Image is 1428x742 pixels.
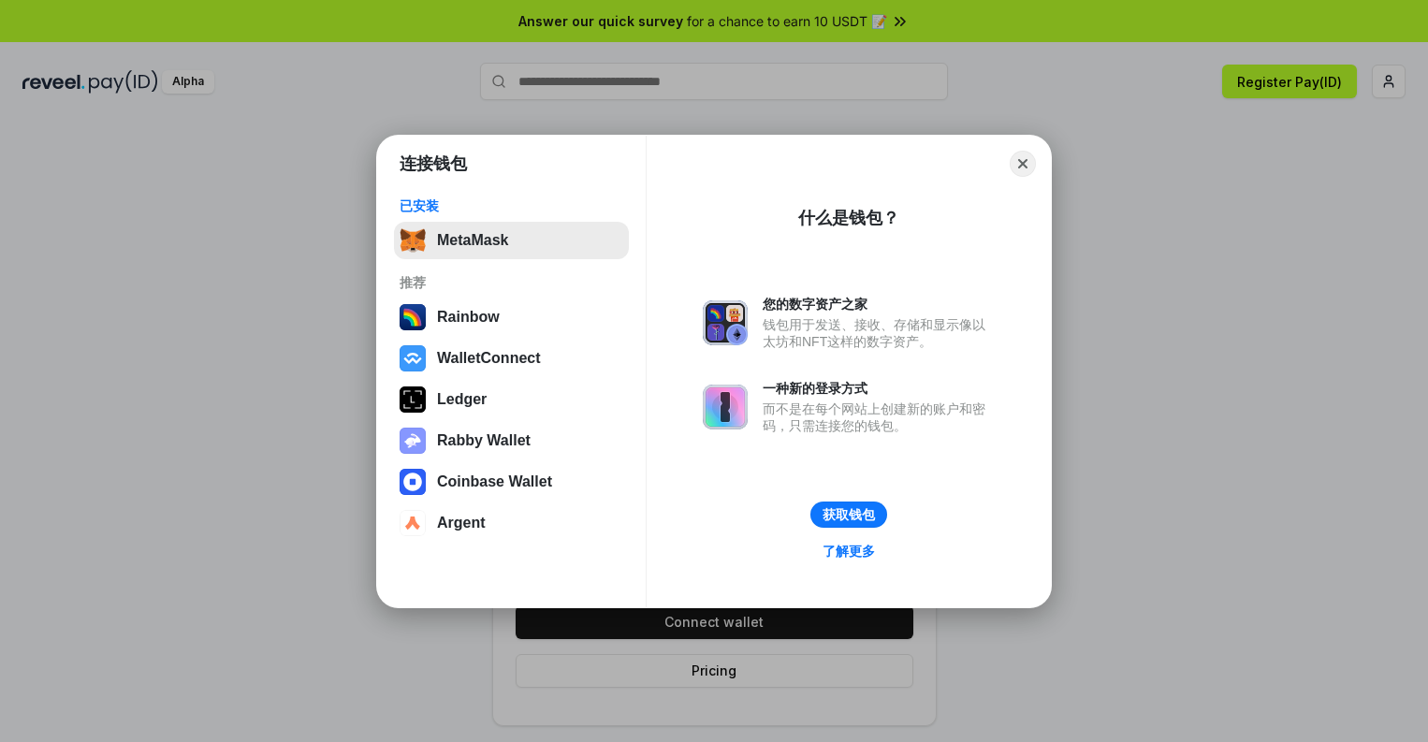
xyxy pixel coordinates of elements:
div: MetaMask [437,232,508,249]
div: 推荐 [400,274,623,291]
a: 了解更多 [811,539,886,563]
img: svg+xml,%3Csvg%20xmlns%3D%22http%3A%2F%2Fwww.w3.org%2F2000%2Fsvg%22%20fill%3D%22none%22%20viewBox... [703,385,748,429]
div: 钱包用于发送、接收、存储和显示像以太坊和NFT这样的数字资产。 [763,316,995,350]
img: svg+xml,%3Csvg%20width%3D%2228%22%20height%3D%2228%22%20viewBox%3D%220%200%2028%2028%22%20fill%3D... [400,345,426,371]
button: Rabby Wallet [394,422,629,459]
div: 而不是在每个网站上创建新的账户和密码，只需连接您的钱包。 [763,400,995,434]
div: 已安装 [400,197,623,214]
button: 获取钱包 [810,502,887,528]
div: WalletConnect [437,350,541,367]
div: 了解更多 [823,543,875,560]
img: svg+xml,%3Csvg%20xmlns%3D%22http%3A%2F%2Fwww.w3.org%2F2000%2Fsvg%22%20width%3D%2228%22%20height%3... [400,386,426,413]
img: svg+xml,%3Csvg%20width%3D%2228%22%20height%3D%2228%22%20viewBox%3D%220%200%2028%2028%22%20fill%3D... [400,510,426,536]
button: Argent [394,504,629,542]
div: 获取钱包 [823,506,875,523]
button: Ledger [394,381,629,418]
button: MetaMask [394,222,629,259]
div: 您的数字资产之家 [763,296,995,313]
img: svg+xml,%3Csvg%20fill%3D%22none%22%20height%3D%2233%22%20viewBox%3D%220%200%2035%2033%22%20width%... [400,227,426,254]
div: Coinbase Wallet [437,473,552,490]
div: 一种新的登录方式 [763,380,995,397]
img: svg+xml,%3Csvg%20width%3D%2228%22%20height%3D%2228%22%20viewBox%3D%220%200%2028%2028%22%20fill%3D... [400,469,426,495]
div: Rabby Wallet [437,432,531,449]
div: Ledger [437,391,487,408]
img: svg+xml,%3Csvg%20width%3D%22120%22%20height%3D%22120%22%20viewBox%3D%220%200%20120%20120%22%20fil... [400,304,426,330]
h1: 连接钱包 [400,153,467,175]
div: Argent [437,515,486,531]
button: Coinbase Wallet [394,463,629,501]
div: Rainbow [437,309,500,326]
button: Rainbow [394,298,629,336]
img: svg+xml,%3Csvg%20xmlns%3D%22http%3A%2F%2Fwww.w3.org%2F2000%2Fsvg%22%20fill%3D%22none%22%20viewBox... [703,300,748,345]
button: WalletConnect [394,340,629,377]
img: svg+xml,%3Csvg%20xmlns%3D%22http%3A%2F%2Fwww.w3.org%2F2000%2Fsvg%22%20fill%3D%22none%22%20viewBox... [400,428,426,454]
button: Close [1010,151,1036,177]
div: 什么是钱包？ [798,207,899,229]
